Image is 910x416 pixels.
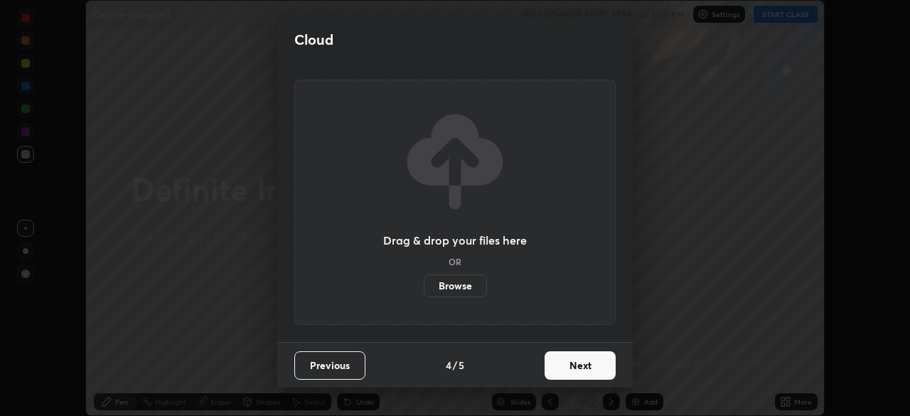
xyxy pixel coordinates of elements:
[446,358,451,373] h4: 4
[294,31,333,49] h2: Cloud
[453,358,457,373] h4: /
[459,358,464,373] h4: 5
[294,351,365,380] button: Previous
[383,235,527,246] h3: Drag & drop your files here
[449,257,461,266] h5: OR
[545,351,616,380] button: Next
